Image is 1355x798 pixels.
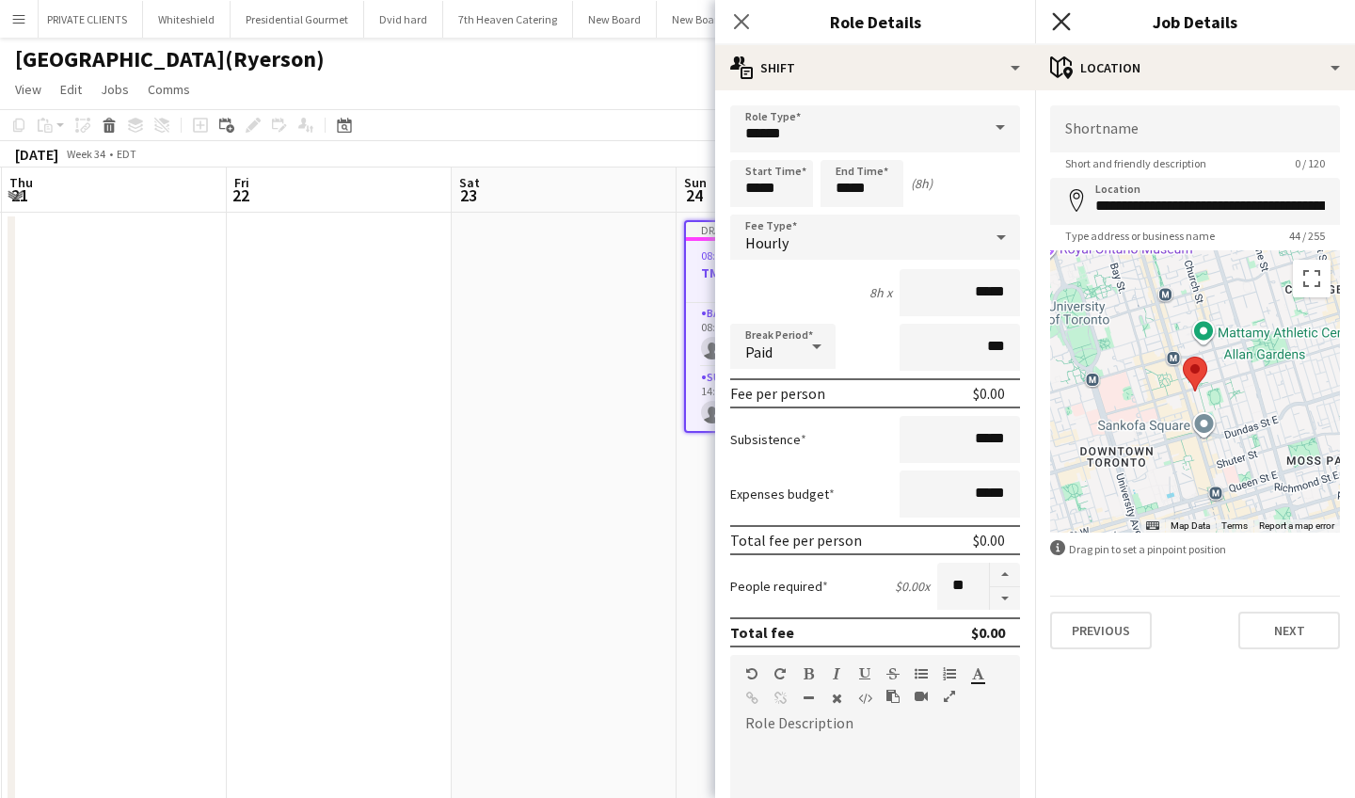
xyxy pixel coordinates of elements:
[1280,156,1340,170] span: 0 / 120
[745,343,773,361] span: Paid
[1050,612,1152,649] button: Previous
[459,174,480,191] span: Sat
[886,666,900,681] button: Strikethrough
[62,147,109,161] span: Week 34
[15,145,58,164] div: [DATE]
[1274,229,1340,243] span: 44 / 255
[1238,612,1340,649] button: Next
[443,1,573,38] button: 7th Heaven Catering
[93,77,136,102] a: Jobs
[1293,260,1331,297] button: Toggle fullscreen view
[684,174,707,191] span: Sun
[686,222,893,237] div: Draft
[745,666,758,681] button: Undo
[456,184,480,206] span: 23
[1221,520,1248,531] a: Terms
[715,45,1035,90] div: Shift
[895,578,930,595] div: $0.00 x
[1050,540,1340,558] div: Drag pin to set a pinpoint position
[231,1,364,38] button: Presidential Gourmet
[1050,156,1221,170] span: Short and friendly description
[730,431,806,448] label: Subsistence
[681,184,707,206] span: 24
[231,184,249,206] span: 22
[686,367,893,431] app-card-role: SUPERVISOR0/114:00-20:30 (6h30m)
[15,81,41,98] span: View
[1171,519,1210,533] button: Map Data
[943,689,956,704] button: Fullscreen
[9,174,33,191] span: Thu
[745,233,789,252] span: Hourly
[730,531,862,550] div: Total fee per person
[802,691,815,706] button: Horizontal Line
[830,666,843,681] button: Italic
[143,1,231,38] button: Whiteshield
[943,666,956,681] button: Ordered List
[971,623,1005,642] div: $0.00
[234,174,249,191] span: Fri
[911,175,933,192] div: (8h)
[101,81,129,98] span: Jobs
[686,303,893,367] app-card-role: BARBACK0/108:00-16:00 (8h)
[869,284,892,301] div: 8h x
[140,77,198,102] a: Comms
[7,184,33,206] span: 21
[60,81,82,98] span: Edit
[830,691,843,706] button: Clear Formatting
[8,77,49,102] a: View
[858,666,871,681] button: Underline
[858,691,871,706] button: HTML Code
[730,578,828,595] label: People required
[773,666,787,681] button: Redo
[657,1,741,38] button: New Board
[684,220,895,433] app-job-card: Draft08:00-20:30 (12h30m)0/2TMU GO TO THE HUB2 RolesBARBACK0/108:00-16:00 (8h) SUPERVISOR0/114:00...
[148,81,190,98] span: Comms
[15,45,325,73] h1: [GEOGRAPHIC_DATA](Ryerson)
[886,689,900,704] button: Paste as plain text
[915,689,928,704] button: Insert video
[1055,508,1117,533] img: Google
[1259,520,1334,531] a: Report a map error
[990,563,1020,587] button: Increase
[32,1,143,38] button: PRIVATE CLIENTS
[701,248,805,263] span: 08:00-20:30 (12h30m)
[730,384,825,403] div: Fee per person
[573,1,657,38] button: New Board
[971,666,984,681] button: Text Color
[1035,9,1355,34] h3: Job Details
[730,486,835,503] label: Expenses budget
[973,384,1005,403] div: $0.00
[1146,519,1159,533] button: Keyboard shortcuts
[915,666,928,681] button: Unordered List
[1035,45,1355,90] div: Location
[730,623,794,642] div: Total fee
[973,531,1005,550] div: $0.00
[715,9,1035,34] h3: Role Details
[53,77,89,102] a: Edit
[686,264,893,281] h3: TMU GO TO THE HUB
[1050,229,1230,243] span: Type address or business name
[802,666,815,681] button: Bold
[364,1,443,38] button: Dvid hard
[990,587,1020,611] button: Decrease
[1055,508,1117,533] a: Open this area in Google Maps (opens a new window)
[117,147,136,161] div: EDT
